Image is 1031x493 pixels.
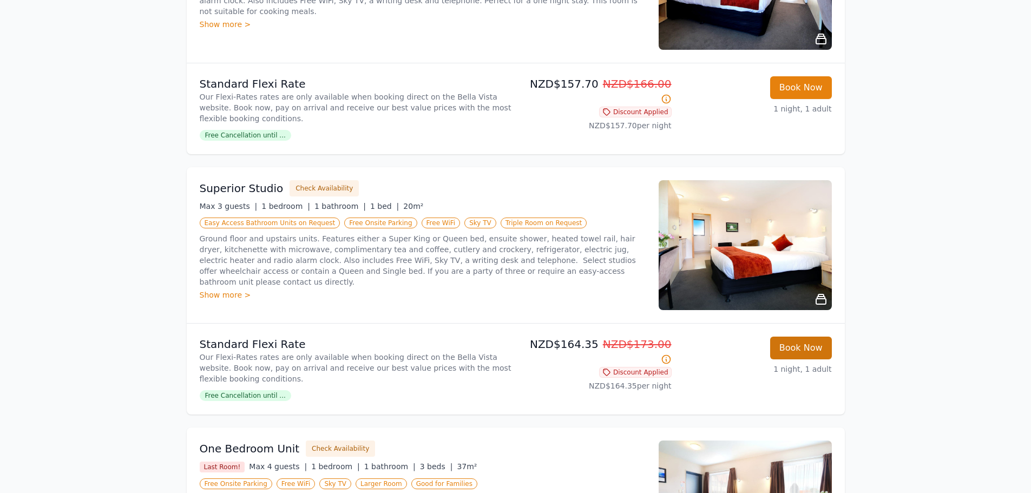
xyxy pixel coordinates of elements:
[344,218,417,228] span: Free Onsite Parking
[319,478,351,489] span: Sky TV
[200,290,646,300] div: Show more >
[603,77,672,90] span: NZD$166.00
[200,130,291,141] span: Free Cancellation until ...
[200,337,511,352] p: Standard Flexi Rate
[520,120,672,131] p: NZD$157.70 per night
[457,462,477,471] span: 37m²
[200,181,284,196] h3: Superior Studio
[200,390,291,401] span: Free Cancellation until ...
[422,218,461,228] span: Free WiFi
[200,19,646,30] div: Show more >
[200,462,245,472] span: Last Room!
[770,76,832,99] button: Book Now
[200,218,340,228] span: Easy Access Bathroom Units on Request
[290,180,359,196] button: Check Availability
[261,202,310,211] span: 1 bedroom |
[277,478,316,489] span: Free WiFi
[520,380,672,391] p: NZD$164.35 per night
[403,202,423,211] span: 20m²
[411,478,477,489] span: Good for Families
[200,352,511,384] p: Our Flexi-Rates rates are only available when booking direct on the Bella Vista website. Book now...
[314,202,366,211] span: 1 bathroom |
[420,462,453,471] span: 3 beds |
[464,218,496,228] span: Sky TV
[200,76,511,91] p: Standard Flexi Rate
[599,107,672,117] span: Discount Applied
[680,103,832,114] p: 1 night, 1 adult
[306,441,375,457] button: Check Availability
[200,441,300,456] h3: One Bedroom Unit
[603,338,672,351] span: NZD$173.00
[770,337,832,359] button: Book Now
[200,478,272,489] span: Free Onsite Parking
[311,462,360,471] span: 1 bedroom |
[200,91,511,124] p: Our Flexi-Rates rates are only available when booking direct on the Bella Vista website. Book now...
[200,233,646,287] p: Ground floor and upstairs units. Features either a Super King or Queen bed, ensuite shower, heate...
[520,76,672,107] p: NZD$157.70
[599,367,672,378] span: Discount Applied
[680,364,832,374] p: 1 night, 1 adult
[370,202,399,211] span: 1 bed |
[520,337,672,367] p: NZD$164.35
[356,478,407,489] span: Larger Room
[200,202,258,211] span: Max 3 guests |
[249,462,307,471] span: Max 4 guests |
[501,218,587,228] span: Triple Room on Request
[364,462,416,471] span: 1 bathroom |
